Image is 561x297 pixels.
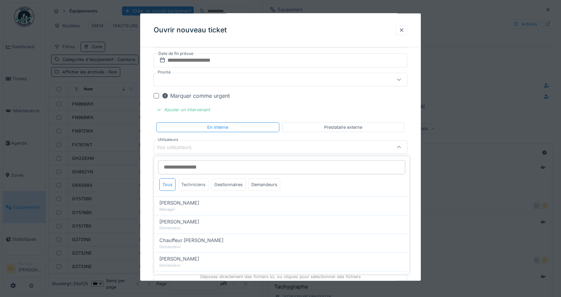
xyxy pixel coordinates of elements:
span: [PERSON_NAME] [159,274,199,281]
div: Demandeur [159,225,404,231]
div: Gestionnaires [211,178,246,191]
div: Demandeurs [248,178,280,191]
div: En interne [207,124,228,130]
button: Close [400,34,407,48]
div: Marquer comme urgent [162,92,230,100]
div: Ajouter un intervenant [154,105,213,114]
div: Techniciens [178,178,209,191]
label: Utilisateurs [156,137,180,143]
span: Chauffeur [PERSON_NAME] [159,237,223,244]
label: Priorité [156,69,172,75]
div: Vos utilisateurs [157,143,201,151]
span: [PERSON_NAME] [159,255,199,263]
div: Demandeur [159,244,404,250]
div: Tous [159,178,176,191]
h3: Ouvrir nouveau ticket [154,26,227,34]
span: [PERSON_NAME] [159,199,199,207]
div: Demandeur [159,263,404,268]
div: Manager [159,207,404,212]
p: Déposez directement des fichiers ici, ou cliquez pour sélectionner des fichiers [200,273,361,280]
label: Date de fin prévue [158,50,194,57]
span: [PERSON_NAME] [159,218,199,226]
div: Prestataire externe [324,124,362,130]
